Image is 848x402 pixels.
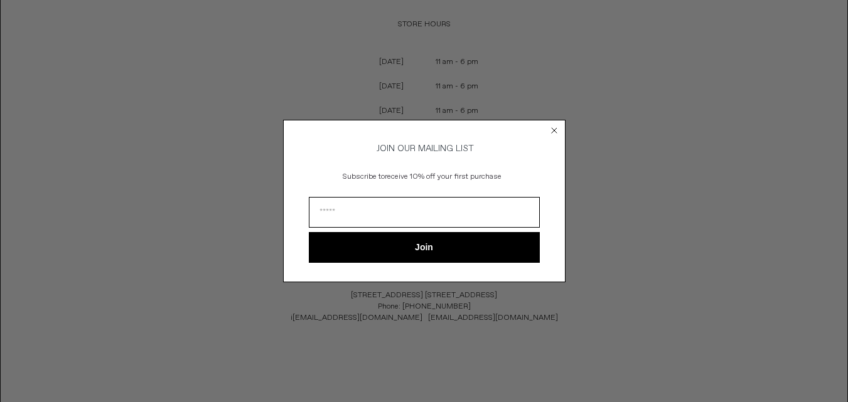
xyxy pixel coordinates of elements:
[309,197,540,228] input: Email
[385,172,502,182] span: receive 10% off your first purchase
[548,124,561,137] button: Close dialog
[343,172,385,182] span: Subscribe to
[375,143,474,154] span: JOIN OUR MAILING LIST
[309,232,540,263] button: Join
